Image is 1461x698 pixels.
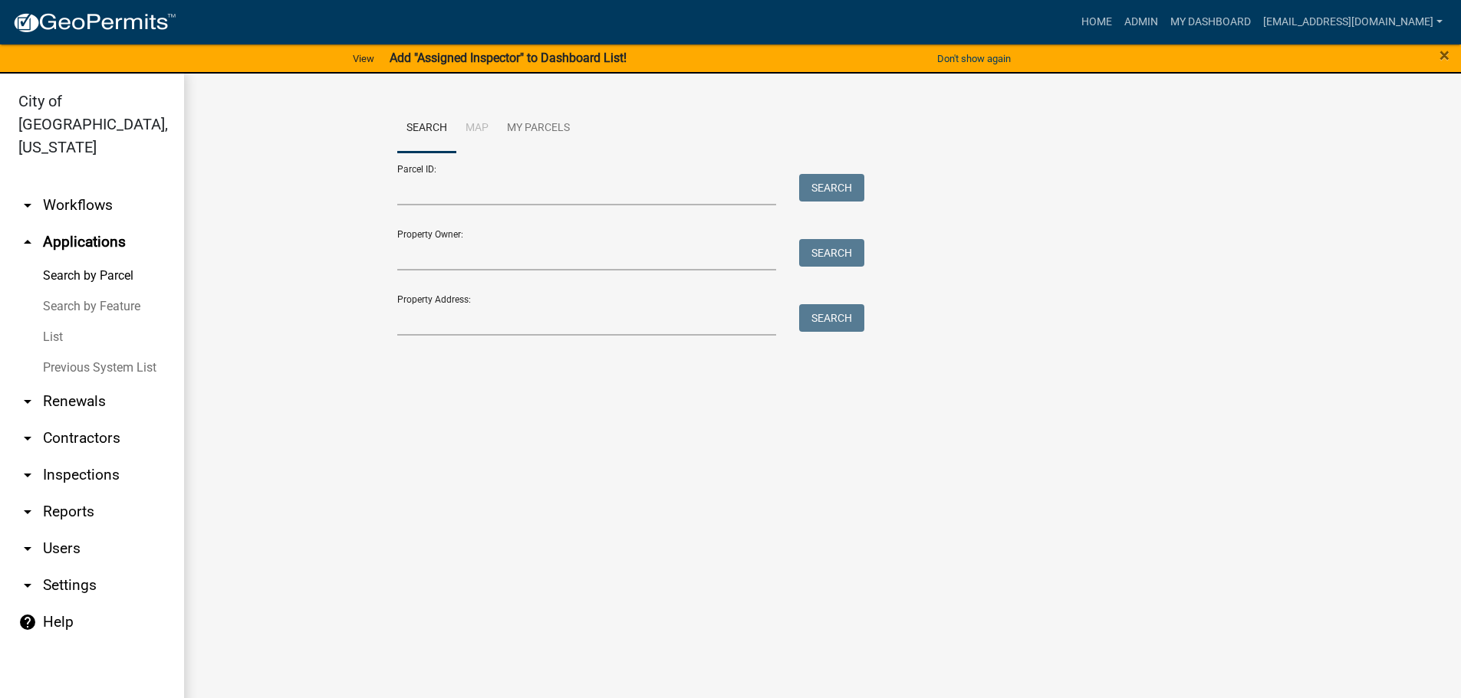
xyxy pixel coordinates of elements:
[18,196,37,215] i: arrow_drop_down
[397,104,456,153] a: Search
[390,51,627,65] strong: Add "Assigned Inspector" to Dashboard List!
[347,46,380,71] a: View
[18,503,37,521] i: arrow_drop_down
[498,104,579,153] a: My Parcels
[18,539,37,558] i: arrow_drop_down
[799,239,864,267] button: Search
[18,613,37,631] i: help
[18,392,37,411] i: arrow_drop_down
[18,576,37,595] i: arrow_drop_down
[18,466,37,484] i: arrow_drop_down
[1440,44,1449,66] span: ×
[1440,46,1449,64] button: Close
[1118,8,1164,37] a: Admin
[1257,8,1449,37] a: [EMAIL_ADDRESS][DOMAIN_NAME]
[18,233,37,251] i: arrow_drop_up
[931,46,1017,71] button: Don't show again
[18,429,37,447] i: arrow_drop_down
[1164,8,1257,37] a: My Dashboard
[1075,8,1118,37] a: Home
[799,174,864,202] button: Search
[799,304,864,332] button: Search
